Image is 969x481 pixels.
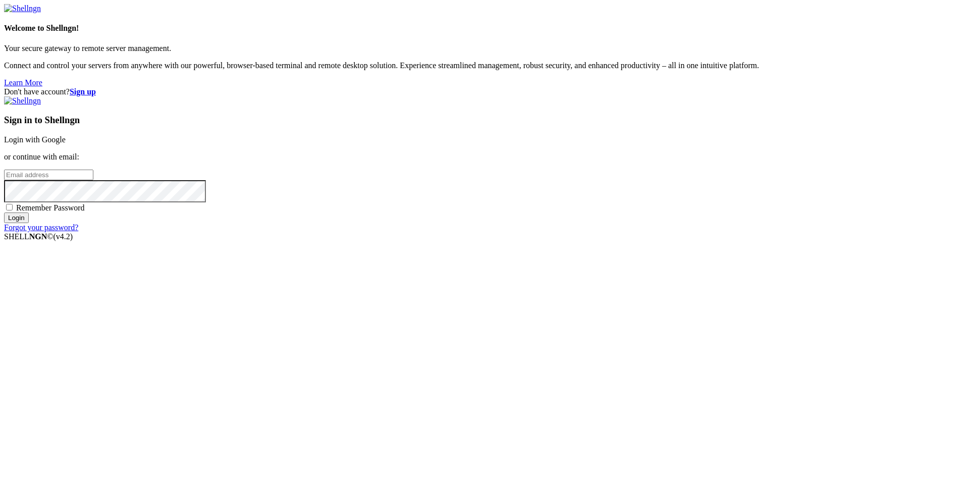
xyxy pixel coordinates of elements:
h3: Sign in to Shellngn [4,115,965,126]
a: Sign up [70,87,96,96]
input: Login [4,212,29,223]
p: Your secure gateway to remote server management. [4,44,965,53]
input: Email address [4,170,93,180]
p: Connect and control your servers from anywhere with our powerful, browser-based terminal and remo... [4,61,965,70]
div: Don't have account? [4,87,965,96]
img: Shellngn [4,96,41,105]
a: Learn More [4,78,42,87]
h4: Welcome to Shellngn! [4,24,965,33]
p: or continue with email: [4,152,965,162]
span: SHELL © [4,232,73,241]
span: 4.2.0 [53,232,73,241]
a: Forgot your password? [4,223,78,232]
input: Remember Password [6,204,13,210]
span: Remember Password [16,203,85,212]
img: Shellngn [4,4,41,13]
a: Login with Google [4,135,66,144]
b: NGN [29,232,47,241]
